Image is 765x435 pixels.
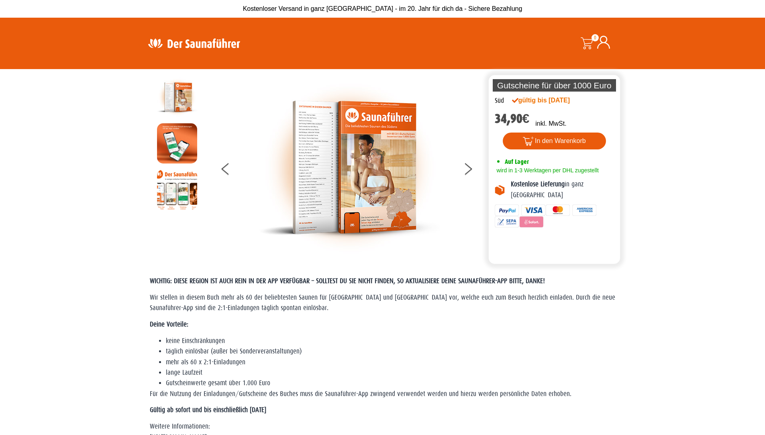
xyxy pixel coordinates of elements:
li: lange Laufzeit [166,368,616,378]
div: gültig bis [DATE] [512,96,588,105]
span: € [522,111,530,126]
p: Gutscheine für über 1000 Euro [493,79,616,92]
li: keine Einschränkungen [166,336,616,346]
p: Für die Nutzung der Einladungen/Gutscheine des Buches muss die Saunaführer-App zwingend verwendet... [150,389,616,399]
span: Wir stellen in diesem Buch mehr als 60 der beliebtesten Saunen für [GEOGRAPHIC_DATA] und [GEOGRAP... [150,294,615,312]
span: WICHTIG: DIESE REGION IST AUCH REIN IN DER APP VERFÜGBAR – SOLLTEST DU SIE NICHT FINDEN, SO AKTUA... [150,277,545,285]
li: mehr als 60 x 2:1-Einladungen [166,357,616,368]
strong: Deine Vorteile: [150,321,188,328]
span: wird in 1-3 Werktagen per DHL zugestellt [495,167,599,174]
li: täglich einlösbar (außer bei Sonderveranstaltungen) [166,346,616,357]
button: In den Warenkorb [503,133,606,149]
img: MOCKUP-iPhone_regional [157,123,197,163]
img: Anleitung7tn [157,170,197,210]
b: Kostenlose Lieferung [511,180,565,188]
strong: Gültig ab sofort und bis einschließlich [DATE] [150,406,266,414]
img: der-saunafuehrer-2025-sued [259,77,440,258]
span: Kostenloser Versand in ganz [GEOGRAPHIC_DATA] - im 20. Jahr für dich da - Sichere Bezahlung [243,5,522,12]
span: 0 [592,34,599,41]
p: inkl. MwSt. [535,119,566,129]
img: der-saunafuehrer-2025-sued [157,77,197,117]
div: Süd [495,96,504,106]
p: in ganz [GEOGRAPHIC_DATA] [511,179,614,200]
li: Gutscheinwerte gesamt über 1.000 Euro [166,378,616,388]
bdi: 34,90 [495,111,530,126]
span: Auf Lager [505,158,529,165]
